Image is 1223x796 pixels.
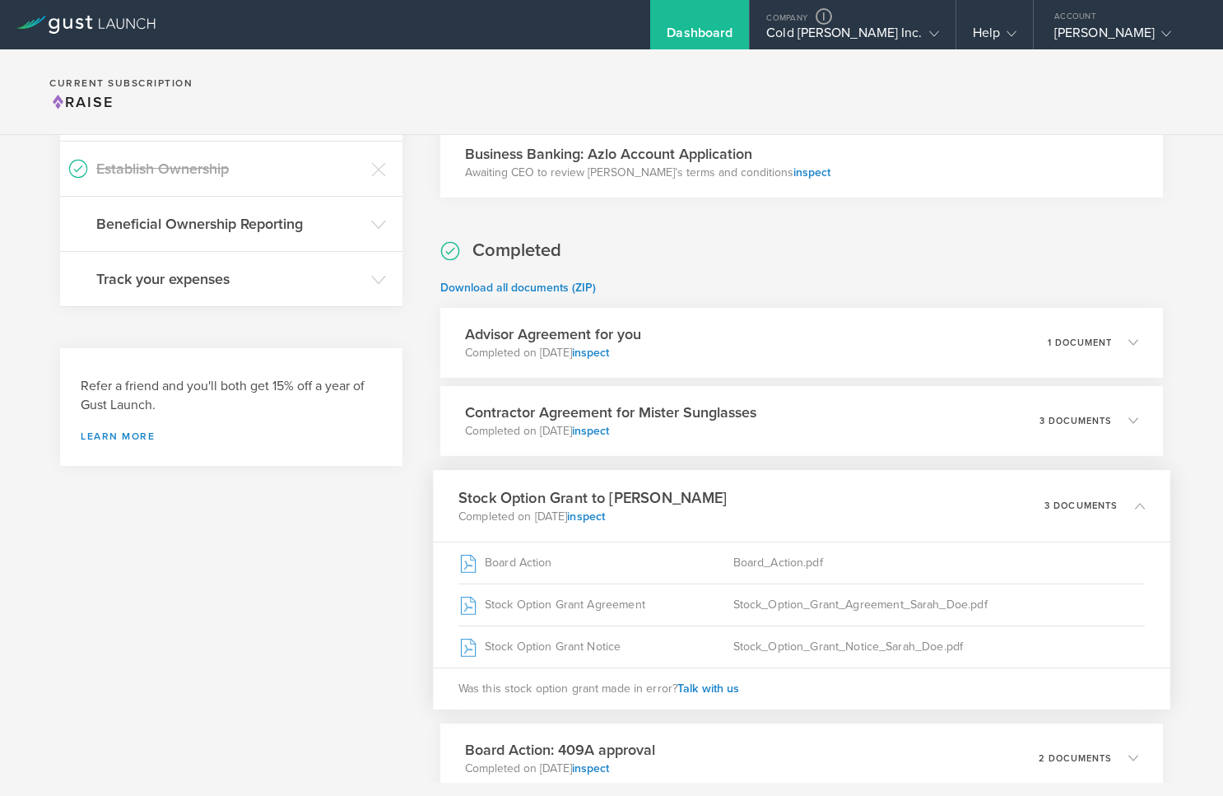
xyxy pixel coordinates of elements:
h2: Current Subscription [49,78,193,88]
p: 3 documents [1039,417,1112,426]
h3: Establish Ownership [96,158,363,179]
p: Completed on [DATE] [458,508,727,524]
div: Dashboard [667,25,732,49]
h3: Board Action: 409A approval [465,739,655,761]
h3: Beneficial Ownership Reporting [96,213,363,235]
h3: Business Banking: Azlo Account Application [465,143,830,165]
div: Board_Action.pdf [733,542,1146,583]
a: inspect [567,509,605,523]
p: 2 documents [1039,754,1112,763]
h3: Track your expenses [96,268,363,290]
p: 3 documents [1044,500,1118,510]
div: [PERSON_NAME] [1054,25,1194,49]
h3: Stock Option Grant to [PERSON_NAME] [458,486,727,509]
p: 1 document [1048,338,1112,347]
p: Completed on [DATE] [465,345,641,361]
div: Help [973,25,1016,49]
span: Talk with us [677,681,739,695]
div: Stock Option Grant Agreement [458,584,733,625]
div: Stock_Option_Grant_Agreement_Sarah_Doe.pdf [733,584,1146,625]
p: Completed on [DATE] [465,761,655,777]
h2: Completed [472,239,561,263]
a: inspect [793,165,830,179]
div: Stock Option Grant Notice [458,626,733,667]
div: Stock_Option_Grant_Notice_Sarah_Doe.pdf [733,626,1146,667]
div: Cold [PERSON_NAME] Inc. [766,25,938,49]
div: Board Action [458,542,733,583]
h3: Advisor Agreement for you [465,324,641,345]
p: Awaiting CEO to review [PERSON_NAME]’s terms and conditions [465,165,830,181]
a: inspect [572,761,609,775]
a: inspect [572,346,609,360]
span: Raise [49,93,114,111]
h3: Refer a friend and you'll both get 15% off a year of Gust Launch. [81,377,382,415]
a: Learn more [81,431,382,441]
p: Completed on [DATE] [465,423,756,440]
iframe: Chat Widget [1141,717,1223,796]
div: Was this stock option grant made in error? [433,667,1170,709]
h3: Contractor Agreement for Mister Sunglasses [465,402,756,423]
a: Download all documents (ZIP) [440,281,596,295]
a: inspect [572,424,609,438]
